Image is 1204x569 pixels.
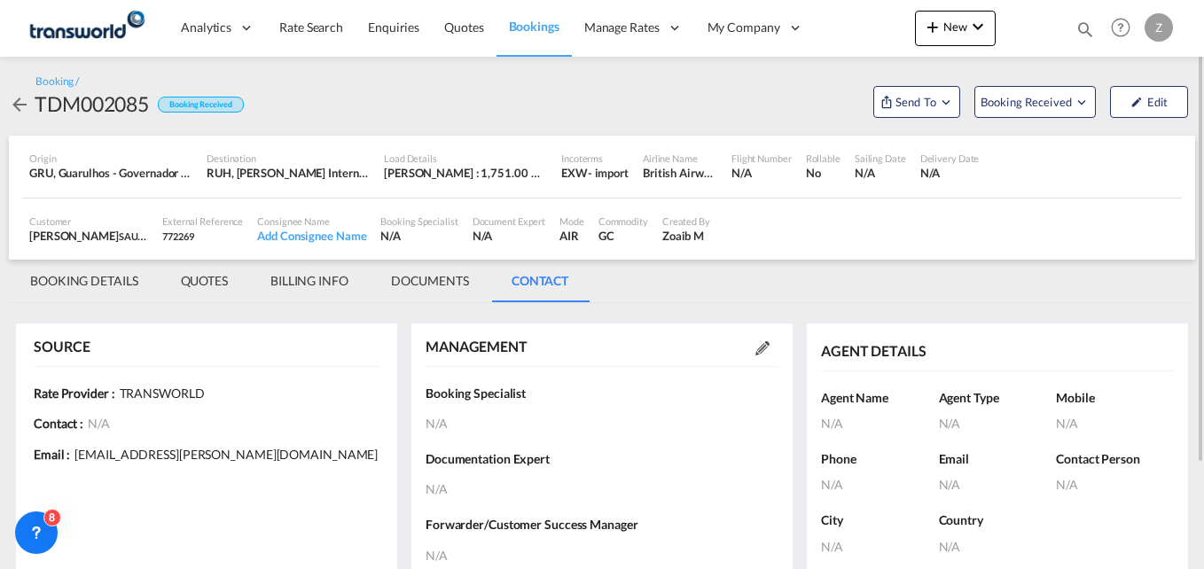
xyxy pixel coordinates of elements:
div: Agent Type [939,380,1057,416]
div: British Airways p.l.c. [643,165,717,181]
div: RUH, King Khaled International, Riyadh, Saudi Arabia, Middle East, Middle East [207,165,370,181]
md-tab-item: BILLING INFO [249,260,370,302]
md-tab-item: DOCUMENTS [370,260,490,302]
div: Add Consignee Name [257,228,366,244]
div: Mode [559,214,584,228]
div: Flight Number [731,152,792,165]
div: Agent Name [821,380,939,416]
body: Editor, editor18 [18,18,333,36]
div: Country [939,503,1174,538]
div: N/A [920,165,980,181]
div: Forwarder/Customer Success Manager [426,507,778,542]
div: EXW [561,165,588,181]
div: icon-arrow-left [9,90,35,118]
div: N/A [821,415,939,433]
div: Airline Name [643,152,717,165]
div: GC [598,228,648,244]
div: Booking Specialist [380,214,457,228]
div: Mobile [1056,380,1174,416]
div: Document Expert [473,214,546,228]
md-icon: icon-plus 400-fg [922,16,943,37]
div: Help [1106,12,1145,44]
span: Bookings [509,19,559,34]
div: TDM002085 [35,90,149,118]
span: Enquiries [368,19,419,35]
span: SAUDI MECHANICAL INDUSTRIES CO. [119,229,285,243]
div: Email [939,441,1057,477]
div: N/A [1056,415,1174,433]
button: icon-pencilEdit [1110,86,1188,118]
md-tab-item: QUOTES [160,260,249,302]
span: 772269 [162,230,193,242]
div: N/A [1056,476,1174,494]
div: N/A [821,538,939,556]
span: Quotes [444,19,483,35]
span: N/A [426,480,448,498]
span: N/A [426,547,448,565]
div: MANAGEMENT [426,337,528,356]
div: icon-magnify [1075,19,1095,46]
div: Origin [29,152,192,165]
div: AGENT DETAILS [821,341,926,361]
md-tab-item: BOOKING DETAILS [9,260,160,302]
div: Contact Person [1056,441,1174,477]
div: Booking Specialist [426,376,778,411]
div: Booking Received [158,97,243,113]
div: GRU, Guarulhos - Governador André Franco Montoro International, São Paulo, Brazil, South America,... [29,165,192,181]
div: Incoterms [561,152,629,165]
span: My Company [708,19,780,36]
div: SOURCE [34,337,90,356]
b: Contact : [34,416,83,431]
button: Open demo menu [974,86,1096,118]
md-icon: icon-arrow-left [9,94,30,115]
b: Email : [34,447,70,462]
div: Destination [207,152,370,165]
div: Documentation Expert [426,441,778,477]
div: N/A [939,476,1057,494]
div: Load Details [384,152,547,165]
button: Open demo menu [873,86,960,118]
span: [EMAIL_ADDRESS][PERSON_NAME][DOMAIN_NAME] [70,447,378,462]
span: New [922,19,989,34]
div: Created By [662,214,710,228]
div: [PERSON_NAME] [29,228,148,244]
div: N/A [380,228,457,244]
md-icon: icon-magnify [1075,19,1095,39]
div: N/A [939,538,1174,556]
div: City [821,503,939,538]
span: N/A [83,416,110,431]
div: No [806,165,840,181]
b: Rate Provider : [34,386,115,401]
span: N/A [426,415,448,433]
div: [PERSON_NAME] : 1,751.00 KG | Volumetric Wt : 1,751.00 KG | Chargeable Wt : 1,751.00 KG [384,165,547,181]
div: Consignee Name [257,214,366,228]
div: N/A [855,165,906,181]
div: Rollable [806,152,840,165]
div: AIR [559,228,584,244]
div: N/A [473,228,546,244]
button: icon-plus 400-fgNewicon-chevron-down [915,11,996,46]
div: Phone [821,441,939,477]
div: Z [1145,13,1173,42]
span: Help [1106,12,1136,43]
md-icon: icon-pencil [1130,96,1143,108]
img: 1a84b2306ded11f09c1219774cd0a0fe.png [27,8,146,48]
md-icon: Edit [755,341,770,355]
div: - import [588,165,629,181]
div: Commodity [598,214,648,228]
md-tab-item: CONTACT [490,260,590,302]
span: Analytics [181,19,231,36]
md-icon: icon-chevron-down [967,16,989,37]
div: Sailing Date [855,152,906,165]
div: N/A [939,415,1057,433]
div: Delivery Date [920,152,980,165]
span: Manage Rates [584,19,660,36]
span: TRANSWORLD [115,386,205,401]
div: N/A [731,165,792,181]
div: Zoaib M [662,228,710,244]
div: External Reference [162,214,243,228]
span: Booking Received [981,93,1074,111]
div: N/A [821,476,939,494]
span: Send To [894,93,938,111]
